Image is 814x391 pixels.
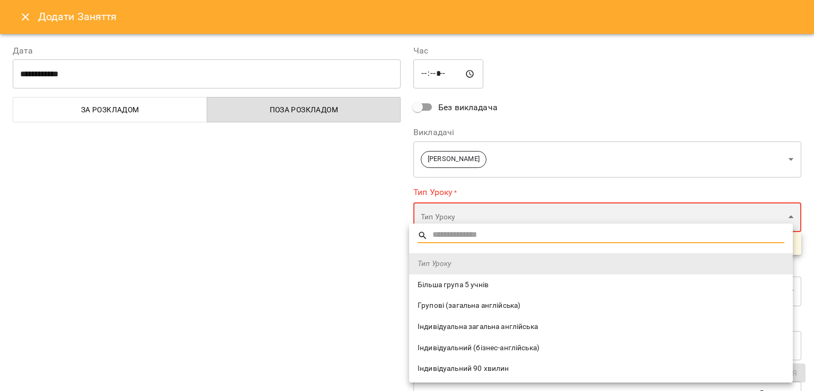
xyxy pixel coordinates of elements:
span: Індивідуальний 90 хвилин [418,363,784,374]
span: Більша група 5 учнів [418,280,784,290]
span: Групові (загальна англійська) [418,300,784,311]
span: Індивідуальний (бізнес-англійська) [418,343,784,353]
span: Індивідуальна загальна англійська [418,322,784,332]
span: Тип Уроку [418,259,784,269]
